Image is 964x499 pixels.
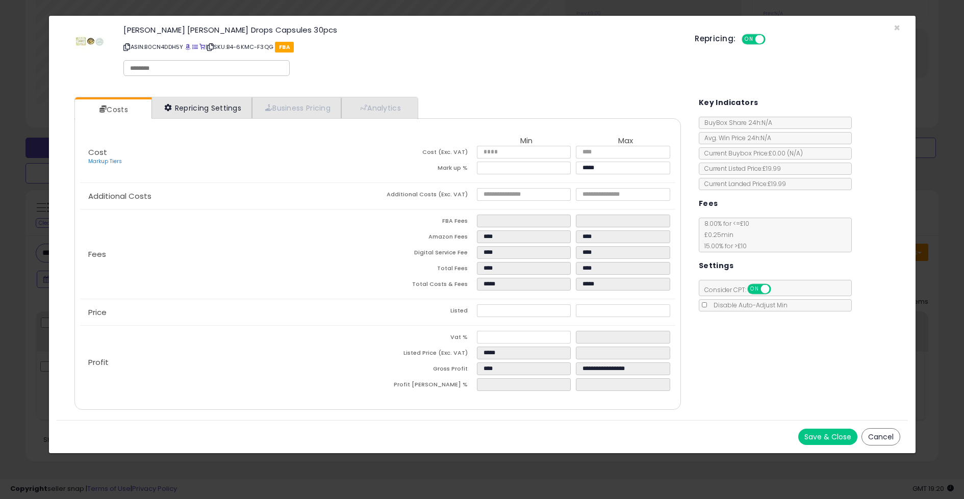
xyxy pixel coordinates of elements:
[88,157,122,165] a: Markup Tiers
[377,331,477,347] td: Vat %
[74,26,105,57] img: 31NzwMlskTL._SL60_.jpg
[377,347,477,362] td: Listed Price (Exc. VAT)
[275,42,294,52] span: FBA
[699,197,718,210] h5: Fees
[798,429,857,445] button: Save & Close
[75,99,150,120] a: Costs
[377,162,477,177] td: Mark up %
[377,304,477,320] td: Listed
[80,192,378,200] p: Additional Costs
[377,188,477,204] td: Additional Costs (Exc. VAT)
[377,362,477,378] td: Gross Profit
[341,97,417,118] a: Analytics
[699,179,786,188] span: Current Landed Price: £19.99
[861,428,900,445] button: Cancel
[743,35,756,44] span: ON
[377,378,477,394] td: Profit [PERSON_NAME] %
[377,215,477,230] td: FBA Fees
[123,39,679,55] p: ASIN: B0CN4DDH5Y | SKU: B4-6KMC-F3QG
[80,250,378,258] p: Fees
[151,97,252,118] a: Repricing Settings
[699,164,781,173] span: Current Listed Price: £19.99
[377,230,477,246] td: Amazon Fees
[894,20,900,35] span: ×
[699,285,784,294] span: Consider CPT:
[80,148,378,166] p: Cost
[576,137,675,146] th: Max
[252,97,341,118] a: Business Pricing
[764,35,780,44] span: OFF
[699,118,772,127] span: BuyBox Share 24h: N/A
[123,26,679,34] h3: [PERSON_NAME] [PERSON_NAME] Drops Capsules 30pcs
[695,35,735,43] h5: Repricing:
[80,308,378,317] p: Price
[699,149,803,157] span: Current Buybox Price:
[377,278,477,294] td: Total Costs & Fees
[185,43,191,51] a: BuyBox page
[477,137,576,146] th: Min
[699,242,747,250] span: 15.00 % for > £10
[769,285,785,294] span: OFF
[699,230,733,239] span: £0.25 min
[699,96,758,109] h5: Key Indicators
[787,149,803,157] span: ( N/A )
[699,134,771,142] span: Avg. Win Price 24h: N/A
[377,246,477,262] td: Digital Service Fee
[377,146,477,162] td: Cost (Exc. VAT)
[80,358,378,366] p: Profit
[699,219,749,250] span: 8.00 % for <= £10
[377,262,477,278] td: Total Fees
[192,43,198,51] a: All offer listings
[769,149,803,157] span: £0.00
[708,301,788,309] span: Disable Auto-Adjust Min
[748,285,761,294] span: ON
[699,259,733,272] h5: Settings
[199,43,205,51] a: Your listing only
